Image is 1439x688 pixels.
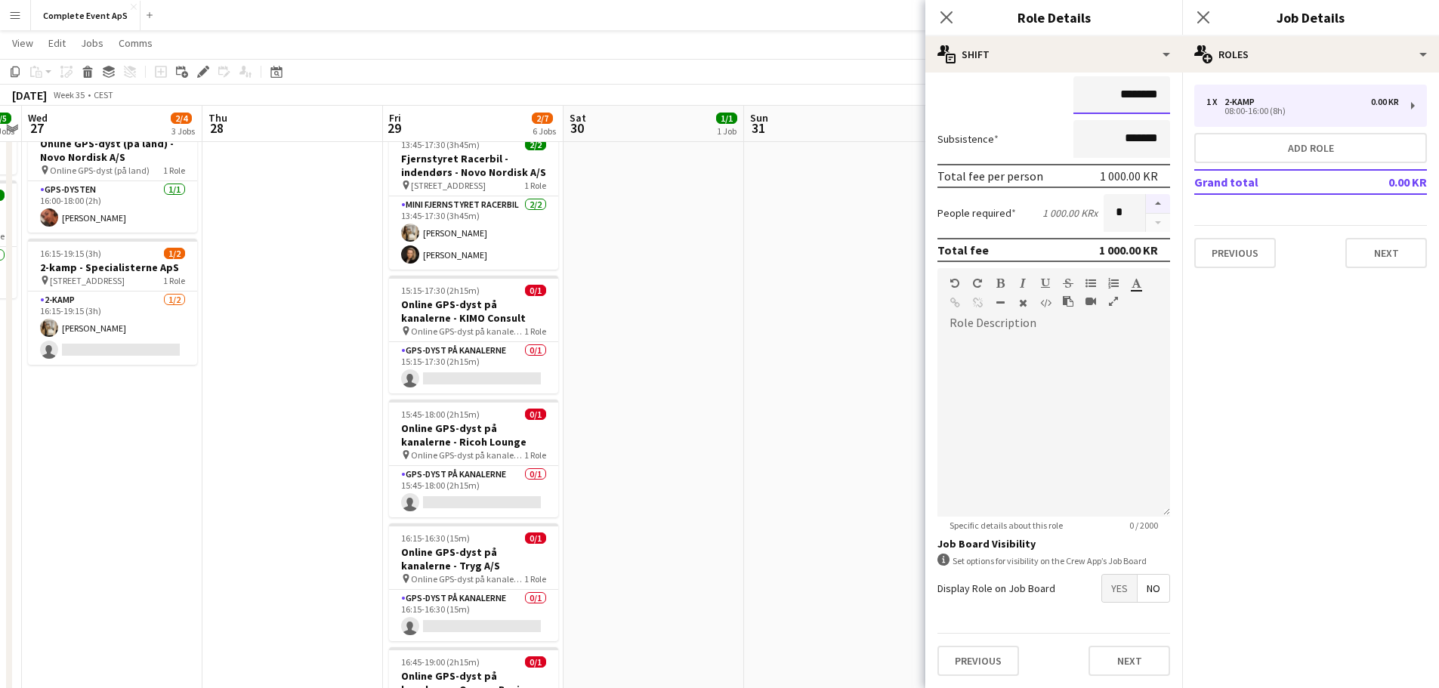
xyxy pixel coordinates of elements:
div: 08:00-16:00 (8h) [1206,107,1399,115]
button: HTML Code [1040,297,1051,309]
a: View [6,33,39,53]
td: 0.00 KR [1339,170,1427,194]
h3: Job Details [1182,8,1439,27]
span: 0/1 [525,285,546,296]
button: Increase [1146,194,1170,214]
span: 16:15-16:30 (15m) [401,532,470,544]
span: Sun [750,111,768,125]
span: Jobs [81,36,103,50]
a: Comms [113,33,159,53]
span: [STREET_ADDRESS] [50,275,125,286]
h3: 2-kamp - Specialisterne ApS [28,261,197,274]
span: 2/2 [525,139,546,150]
div: 1 x [1206,97,1224,107]
span: 13:45-17:30 (3h45m) [401,139,480,150]
button: Underline [1040,277,1051,289]
button: Bold [995,277,1005,289]
span: 28 [206,119,227,137]
button: Previous [1194,238,1276,268]
span: [STREET_ADDRESS] [411,180,486,191]
button: Ordered List [1108,277,1119,289]
span: Thu [208,111,227,125]
app-job-card: 15:15-17:30 (2h15m)0/1Online GPS-dyst på kanalerne - KIMO Consult Online GPS-dyst på kanalerne1 R... [389,276,558,393]
h3: Role Details [925,8,1182,27]
span: 1 Role [524,449,546,461]
span: Week 35 [50,89,88,100]
span: 1 Role [524,325,546,337]
app-card-role: GPS-dyst på kanalerne0/115:15-17:30 (2h15m) [389,342,558,393]
app-job-card: 16:15-19:15 (3h)1/22-kamp - Specialisterne ApS [STREET_ADDRESS]1 Role2-kamp1/216:15-19:15 (3h)[PE... [28,239,197,365]
button: Fullscreen [1108,295,1119,307]
span: No [1138,575,1169,602]
span: 1 Role [163,165,185,176]
app-card-role: GPS-dysten1/116:00-18:00 (2h)[PERSON_NAME] [28,181,197,233]
app-card-role: Mini Fjernstyret Racerbil2/213:45-17:30 (3h45m)[PERSON_NAME][PERSON_NAME] [389,196,558,270]
button: Next [1089,646,1170,676]
div: 1 000.00 KR x [1042,206,1098,220]
div: 1 Job [717,125,736,137]
span: 1/1 [716,113,737,124]
span: 0/1 [525,409,546,420]
span: 0 / 2000 [1117,520,1170,531]
span: 16:45-19:00 (2h15m) [401,656,480,668]
div: 2-kamp [1224,97,1261,107]
label: Subsistence [937,132,999,146]
td: Grand total [1194,170,1339,194]
div: Shift [925,36,1182,73]
button: Add role [1194,133,1427,163]
button: Unordered List [1085,277,1096,289]
span: Online GPS-dyst på kanalerne [411,449,524,461]
div: 1 000.00 KR [1099,242,1158,258]
span: 15:45-18:00 (2h15m) [401,409,480,420]
span: 15:15-17:30 (2h15m) [401,285,480,296]
app-job-card: 13:45-17:30 (3h45m)2/2Fjernstyret Racerbil - indendørs - Novo Nordisk A/S [STREET_ADDRESS]1 RoleM... [389,130,558,270]
span: 27 [26,119,48,137]
button: Horizontal Line [995,297,1005,309]
span: 0/1 [525,656,546,668]
app-job-card: 15:45-18:00 (2h15m)0/1Online GPS-dyst på kanalerne - Ricoh Lounge Online GPS-dyst på kanalerne1 R... [389,400,558,517]
app-card-role: GPS-dyst på kanalerne0/115:45-18:00 (2h15m) [389,466,558,517]
button: Italic [1017,277,1028,289]
span: Fri [389,111,401,125]
div: Total fee [937,242,989,258]
span: View [12,36,33,50]
button: Undo [950,277,960,289]
button: Paste as plain text [1063,295,1073,307]
span: Yes [1102,575,1137,602]
app-job-card: 16:00-18:00 (2h)1/1Online GPS-dyst (på land) - Novo Nordisk A/S Online GPS-dyst (på land)1 RoleGP... [28,115,197,233]
h3: Online GPS-dyst på kanalerne - KIMO Consult [389,298,558,325]
span: Online GPS-dyst (på land) [50,165,150,176]
div: [DATE] [12,88,47,103]
span: 1 Role [163,275,185,286]
div: 6 Jobs [533,125,556,137]
a: Jobs [75,33,110,53]
button: Complete Event ApS [31,1,141,30]
span: Comms [119,36,153,50]
span: 0/1 [525,532,546,544]
span: 30 [567,119,586,137]
app-card-role: GPS-dyst på kanalerne0/116:15-16:30 (15m) [389,590,558,641]
h3: Online GPS-dyst på kanalerne - Ricoh Lounge [389,421,558,449]
label: Display Role on Job Board [937,582,1055,595]
h3: Job Board Visibility [937,537,1170,551]
button: Clear Formatting [1017,297,1028,309]
span: 1 Role [524,573,546,585]
h3: Online GPS-dyst på kanalerne - Tryg A/S [389,545,558,572]
h3: Online GPS-dyst (på land) - Novo Nordisk A/S [28,137,197,164]
button: Insert video [1085,295,1096,307]
div: Set options for visibility on the Crew App’s Job Board [937,554,1170,568]
button: Strikethrough [1063,277,1073,289]
app-job-card: 16:15-16:30 (15m)0/1Online GPS-dyst på kanalerne - Tryg A/S Online GPS-dyst på kanalerne1 RoleGPS... [389,523,558,641]
a: Edit [42,33,72,53]
span: Edit [48,36,66,50]
button: Text Color [1131,277,1141,289]
span: Specific details about this role [937,520,1075,531]
span: 1 Role [524,180,546,191]
div: Total fee per person [937,168,1043,184]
